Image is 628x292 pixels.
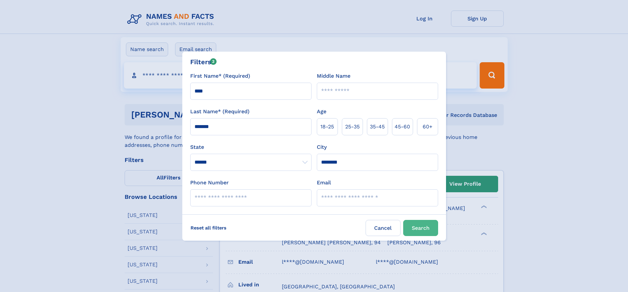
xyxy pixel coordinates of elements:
[403,220,438,236] button: Search
[190,179,229,187] label: Phone Number
[366,220,401,236] label: Cancel
[186,220,231,236] label: Reset all filters
[395,123,410,131] span: 45‑60
[317,72,350,80] label: Middle Name
[317,108,326,116] label: Age
[190,72,250,80] label: First Name* (Required)
[190,143,312,151] label: State
[370,123,385,131] span: 35‑45
[317,179,331,187] label: Email
[320,123,334,131] span: 18‑25
[423,123,433,131] span: 60+
[190,108,250,116] label: Last Name* (Required)
[345,123,360,131] span: 25‑35
[190,57,217,67] div: Filters
[317,143,327,151] label: City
